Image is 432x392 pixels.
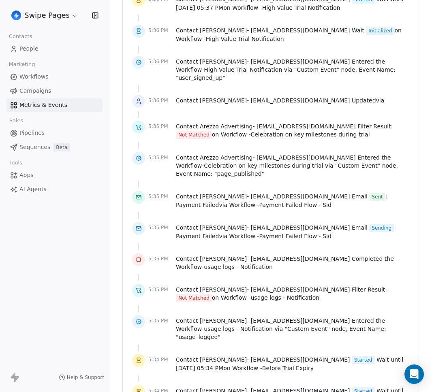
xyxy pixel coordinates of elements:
[24,10,70,21] span: Swipe Pages
[148,27,173,34] span: 5:36 PM
[200,224,350,231] span: [PERSON_NAME] - [EMAIL_ADDRESS][DOMAIN_NAME]
[6,141,103,154] a: SequencesBeta
[176,192,409,209] span: Contact Email : via Workflow -
[6,183,103,196] a: AI Agents
[206,36,284,42] span: High Value Trial Notification
[19,185,47,194] span: AI Agents
[19,45,38,53] span: People
[53,143,70,151] span: Beta
[11,11,21,20] img: user_01J93QE9VH11XXZQZDP4TWZEES.jpg
[200,286,350,293] span: [PERSON_NAME] - [EMAIL_ADDRESS][DOMAIN_NAME]
[404,364,424,384] div: Open Intercom Messenger
[176,233,219,239] span: Payment Failed
[19,129,45,137] span: Pipelines
[200,256,350,262] span: [PERSON_NAME] - [EMAIL_ADDRESS][DOMAIN_NAME]
[5,58,38,70] span: Marketing
[148,58,173,65] span: 5:36 PM
[148,224,173,231] span: 5:35 PM
[369,224,394,232] span: Sending
[6,168,103,182] a: Apps
[176,317,409,341] span: Contact Entered the Workflow - via node, Event Name:
[214,170,264,177] span: " page_published "
[176,365,223,371] span: [DATE] 05:34 PM
[176,334,220,340] span: " usage_logged "
[19,143,50,151] span: Sequences
[148,97,173,104] span: 5:36 PM
[148,317,173,324] span: 5:35 PM
[176,26,409,43] span: Contact Wait on Workflow -
[369,193,385,201] span: Sent
[176,96,384,104] span: Contact Updated via
[176,294,212,302] span: Not Matched
[148,286,173,293] span: 5:35 PM
[200,58,350,65] span: [PERSON_NAME] - [EMAIL_ADDRESS][DOMAIN_NAME]
[6,157,26,169] span: Tools
[176,153,409,178] span: Contact Entered the Workflow - via node, Event Name:
[250,131,370,138] span: Celebration on key milestones during trial
[176,202,219,208] span: Payment Failed
[259,233,331,239] span: Payment Failed Flow - Sid
[59,374,104,381] a: Help & Support
[204,326,274,332] span: usage logs - Notification
[176,285,409,302] span: Contact Filter Result: on Workflow -
[148,193,173,200] span: 5:35 PM
[176,131,212,139] span: Not Matched
[262,365,314,371] span: Before Trial Expiry
[6,70,103,83] a: Workflows
[200,193,350,200] span: [PERSON_NAME] - [EMAIL_ADDRESS][DOMAIN_NAME]
[5,30,36,43] span: Contacts
[148,256,173,262] span: 5:35 PM
[259,202,331,208] span: Payment Failed Flow - Sid
[176,75,225,81] span: " user_signed_up "
[6,115,27,127] span: Sales
[148,123,173,130] span: 5:35 PM
[6,84,103,98] a: Campaigns
[19,87,51,95] span: Campaigns
[200,97,350,104] span: [PERSON_NAME] - [EMAIL_ADDRESS][DOMAIN_NAME]
[200,27,350,34] span: [PERSON_NAME] - [EMAIL_ADDRESS][DOMAIN_NAME]
[67,374,104,381] span: Help & Support
[6,98,103,112] a: Metrics & Events
[250,294,319,301] span: usage logs - Notification
[176,356,409,372] span: Contact Wait until on Workflow -
[204,162,325,169] span: Celebration on key milestones during trial
[6,126,103,140] a: Pipelines
[19,171,34,179] span: Apps
[148,154,173,161] span: 5:35 PM
[19,72,49,81] span: Workflows
[285,326,330,332] span: "Custom Event"
[19,101,67,109] span: Metrics & Events
[176,4,223,11] span: [DATE] 05:37 PM
[176,58,409,82] span: Contact Entered the Workflow - via node, Event Name:
[148,356,173,363] span: 5:34 PM
[200,317,350,324] span: [PERSON_NAME] - [EMAIL_ADDRESS][DOMAIN_NAME]
[200,356,350,363] span: [PERSON_NAME] - [EMAIL_ADDRESS][DOMAIN_NAME]
[352,356,375,364] span: Started
[176,255,409,271] span: Contact Completed the Workflow -
[200,123,356,130] span: Arezzo Advertising - [EMAIL_ADDRESS][DOMAIN_NAME]
[10,9,80,22] button: Swipe Pages
[200,154,356,161] span: Arezzo Advertising - [EMAIL_ADDRESS][DOMAIN_NAME]
[176,224,409,240] span: Contact Email : via Workflow -
[204,66,284,73] span: High Value Trial Notification
[335,162,380,169] span: "Custom Event"
[366,27,394,35] span: Initialized
[6,42,103,55] a: People
[204,264,273,270] span: usage logs - Notification
[294,66,339,73] span: "Custom Event"
[176,122,409,139] span: Contact Filter Result: on Workflow -
[262,4,340,11] span: High Value Trial Notification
